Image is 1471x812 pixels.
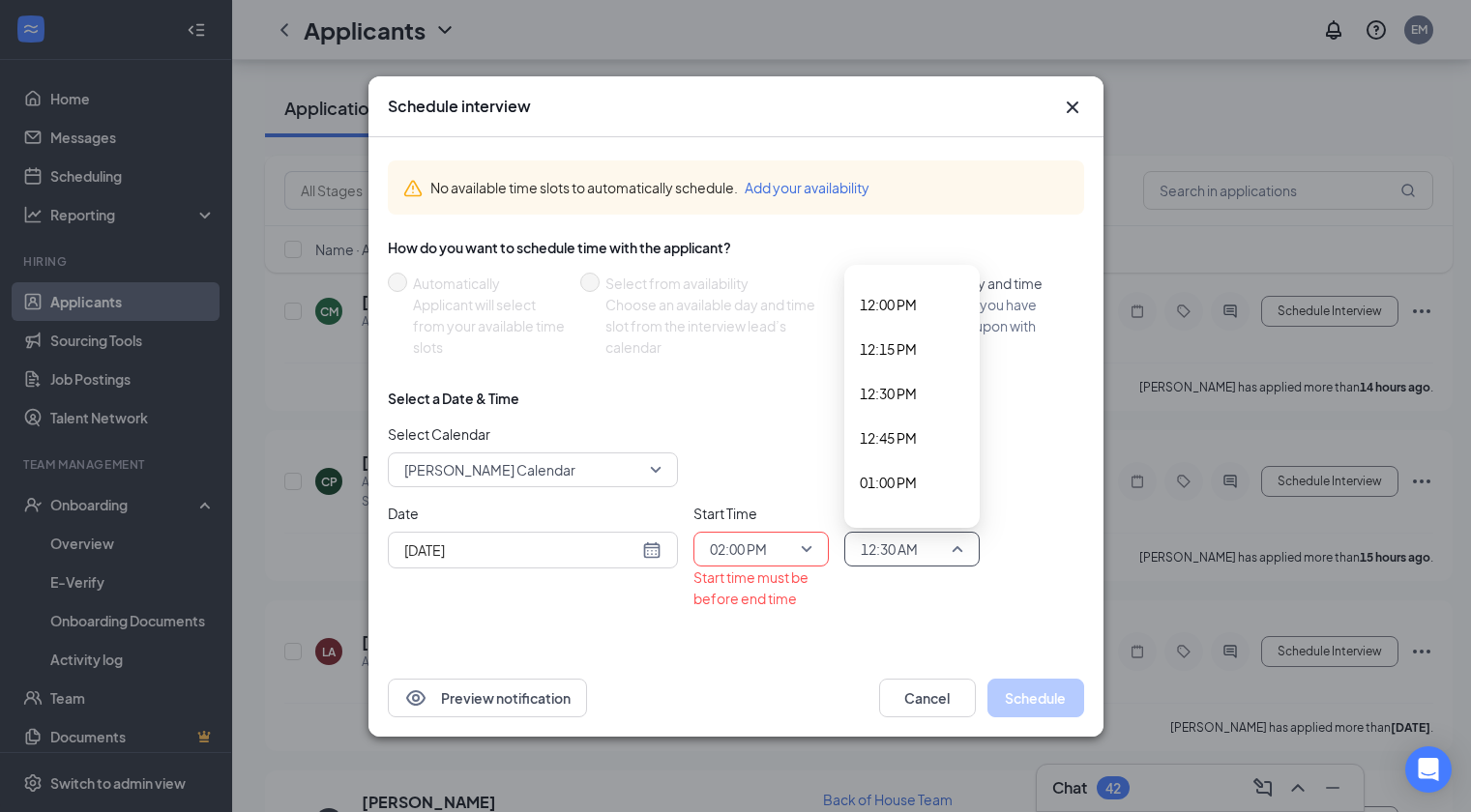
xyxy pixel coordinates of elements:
[388,679,587,717] button: EyePreview notification
[605,294,835,358] div: Choose an available day and time slot from the interview lead’s calendar
[404,455,575,484] span: [PERSON_NAME] Calendar
[388,389,519,408] div: Select a Date & Time
[605,273,835,294] div: Select from availability
[1405,746,1452,793] div: Open Intercom Messenger
[388,96,531,117] h3: Schedule interview
[404,686,427,710] svg: Eye
[388,423,678,445] span: Select Calendar
[860,294,917,315] span: 12:00 PM
[860,427,917,449] span: 12:45 PM
[413,294,565,358] div: Applicant will select from your available time slots
[860,383,917,404] span: 12:30 PM
[693,566,829,609] div: Start time must be before end time
[861,535,918,564] span: 12:30 AM
[860,472,917,493] span: 01:00 PM
[879,679,976,717] button: Cancel
[987,679,1084,717] button: Schedule
[710,535,767,564] span: 02:00 PM
[404,539,638,561] input: Aug 27, 2025
[413,273,565,294] div: Automatically
[388,503,678,524] span: Date
[745,177,869,198] button: Add your availability
[860,516,917,537] span: 01:15 PM
[1061,96,1084,119] svg: Cross
[860,338,917,360] span: 12:15 PM
[403,179,423,198] svg: Warning
[430,177,1069,198] div: No available time slots to automatically schedule.
[693,503,829,524] span: Start Time
[1061,96,1084,119] button: Close
[388,238,1084,257] div: How do you want to schedule time with the applicant?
